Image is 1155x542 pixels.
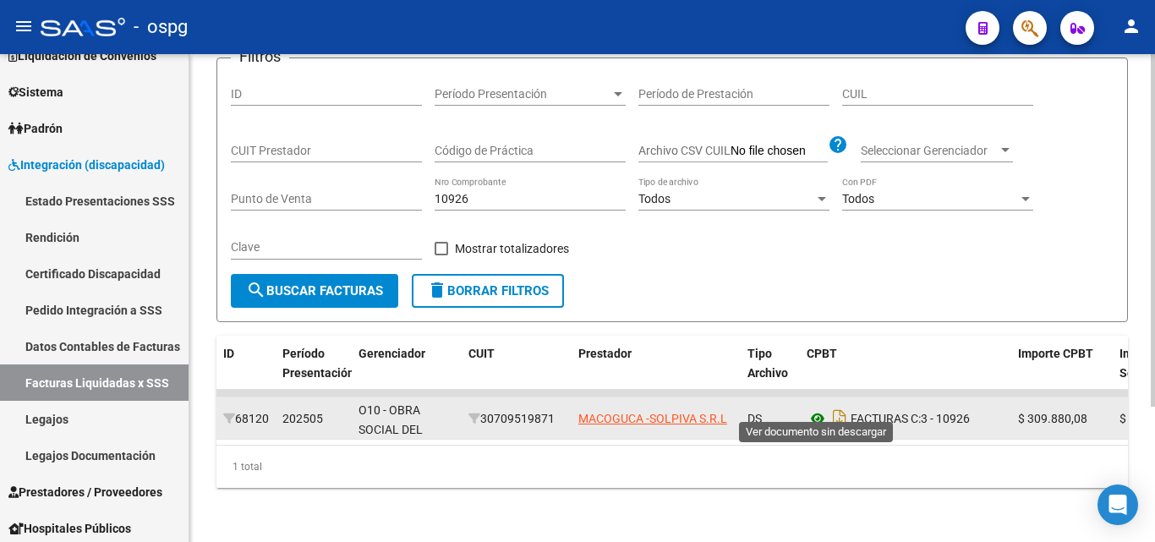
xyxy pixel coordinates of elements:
span: Período Presentación [282,347,354,380]
span: - ospg [134,8,188,46]
span: Padrón [8,119,63,138]
span: Buscar Facturas [246,283,383,298]
datatable-header-cell: Prestador [572,336,741,410]
button: Buscar Facturas [231,274,398,308]
span: Borrar Filtros [427,283,549,298]
datatable-header-cell: CUIT [462,336,572,410]
span: Mostrar totalizadores [455,238,569,259]
h3: Filtros [231,45,289,68]
span: Importe CPBT [1018,347,1093,360]
span: Hospitales Públicos [8,519,131,538]
span: Liquidación de Convenios [8,47,156,65]
datatable-header-cell: Período Presentación [276,336,352,410]
span: O10 - OBRA SOCIAL DEL PERSONAL GRAFICO [359,403,423,474]
span: Período Presentación [435,87,610,101]
mat-icon: delete [427,280,447,300]
span: Sistema [8,83,63,101]
span: 202505 [282,412,323,425]
span: Prestador [578,347,632,360]
span: CUIT [468,347,495,360]
div: 68120 [223,409,269,429]
mat-icon: search [246,280,266,300]
datatable-header-cell: Importe CPBT [1011,336,1113,410]
datatable-header-cell: Gerenciador [352,336,462,410]
div: 1 total [216,446,1128,488]
span: Prestadores / Proveedores [8,483,162,501]
span: Todos [842,192,874,205]
span: Integración (discapacidad) [8,156,165,174]
span: Gerenciador [359,347,425,360]
span: Seleccionar Gerenciador [861,144,998,158]
span: MACOGUCA -SOLPIVA S.R.L [578,412,727,425]
div: 30709519871 [468,409,565,429]
datatable-header-cell: CPBT [800,336,1011,410]
span: $ 309.880,08 [1018,412,1087,425]
div: Open Intercom Messenger [1098,485,1138,525]
mat-icon: help [828,134,848,155]
span: Todos [638,192,671,205]
datatable-header-cell: Tipo Archivo [741,336,800,410]
span: DS [747,412,762,425]
mat-icon: person [1121,16,1141,36]
button: Borrar Filtros [412,274,564,308]
span: ID [223,347,234,360]
span: Archivo CSV CUIL [638,144,731,157]
span: FACTURAS C: [851,412,921,425]
span: Tipo Archivo [747,347,788,380]
div: 3 - 10926 [807,405,1004,432]
mat-icon: menu [14,16,34,36]
datatable-header-cell: ID [216,336,276,410]
input: Archivo CSV CUIL [731,144,828,159]
i: Descargar documento [829,405,851,432]
span: CPBT [807,347,837,360]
